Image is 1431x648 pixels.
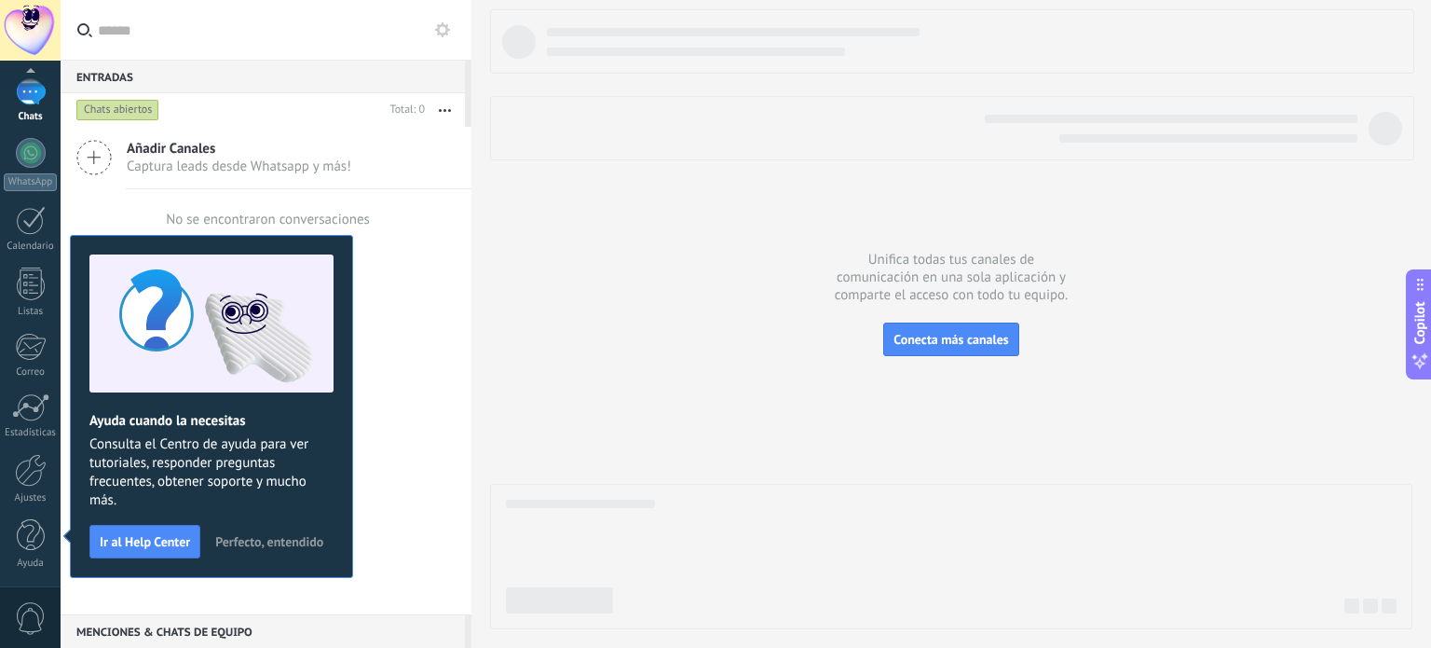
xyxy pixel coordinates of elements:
[89,525,200,558] button: Ir al Help Center
[383,101,425,119] div: Total: 0
[89,412,334,430] h2: Ayuda cuando la necesitas
[166,211,370,228] div: No se encontraron conversaciones
[4,306,58,318] div: Listas
[4,241,58,253] div: Calendario
[61,614,465,648] div: Menciones & Chats de equipo
[215,535,323,548] span: Perfecto, entendido
[4,558,58,570] div: Ayuda
[89,435,334,510] span: Consulta el Centro de ayuda para ver tutoriales, responder preguntas frecuentes, obtener soporte ...
[4,492,58,504] div: Ajustes
[61,60,465,93] div: Entradas
[127,140,351,158] span: Añadir Canales
[1411,301,1429,344] span: Copilot
[4,427,58,439] div: Estadísticas
[4,366,58,379] div: Correo
[100,535,190,548] span: Ir al Help Center
[4,111,58,123] div: Chats
[893,331,1008,348] span: Conecta más canales
[76,99,159,121] div: Chats abiertos
[207,528,332,556] button: Perfecto, entendido
[127,158,351,175] span: Captura leads desde Whatsapp y más!
[883,323,1018,356] button: Conecta más canales
[4,173,57,191] div: WhatsApp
